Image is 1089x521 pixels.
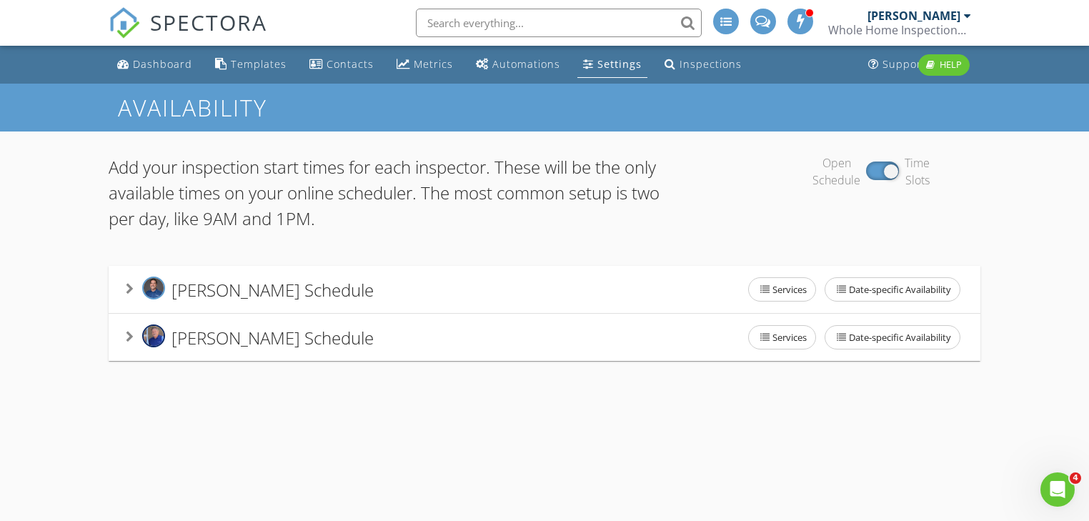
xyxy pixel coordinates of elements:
a: Automations (Advanced) [470,51,566,78]
div: [PERSON_NAME] [867,9,960,23]
iframe: Intercom live chat [1040,472,1075,507]
a: Support Center [862,51,972,78]
div: Templates [231,57,287,71]
input: Search everything... [416,9,702,37]
div: Contacts [327,57,374,71]
a: Metrics [391,51,459,78]
span: Date-specific Availability [825,278,960,301]
img: inespiiquet_daviddion_1682c_web_square.jpg [142,277,165,299]
a: Inspections [659,51,747,78]
div: Inspections [680,57,742,71]
span: Services [749,278,815,301]
p: Add your inspection start times for each inspector. These will be the only available times on you... [109,154,690,232]
div: Support Center [882,57,966,71]
img: The Best Home Inspection Software - Spectora [109,7,140,39]
a: Dashboard [111,51,198,78]
span: SPECTORA [150,7,267,37]
a: Contacts [304,51,379,78]
div: Automations [492,57,560,71]
span: Help [940,58,962,71]
span: Date-specific Availability [825,326,960,349]
span: 4 [1070,472,1081,484]
a: SPECTORA [109,19,267,49]
div: Metrics [414,57,453,71]
div: Dashboard [133,57,192,71]
div: Open Schedule [812,154,860,189]
div: Settings [597,57,642,71]
a: Settings [577,51,647,78]
a: Templates [209,51,292,78]
div: Whole Home Inspections, LLC [828,23,971,37]
span: Services [749,326,815,349]
span: [PERSON_NAME] Schedule [171,277,374,301]
span: [PERSON_NAME] Schedule [171,325,374,349]
img: image_50384385_4.jpg [142,324,165,347]
div: Time Slots [905,154,930,189]
h1: Availability [118,95,971,120]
